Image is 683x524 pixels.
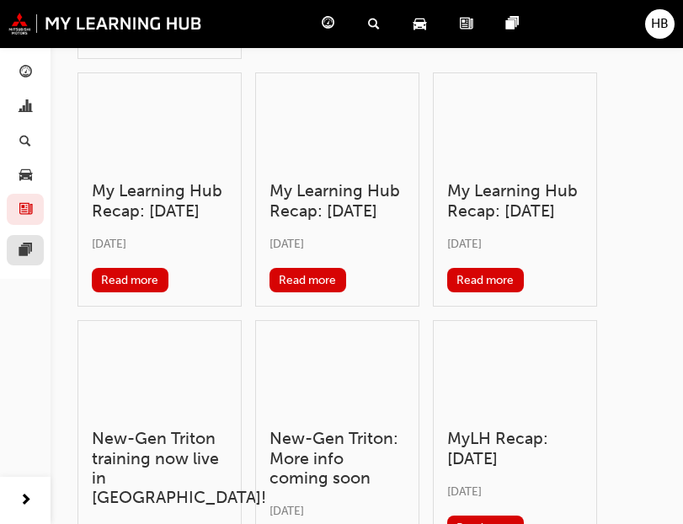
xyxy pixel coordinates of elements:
span: news-icon [460,13,472,35]
span: [DATE] [447,237,482,251]
span: car-icon [19,168,32,184]
span: [DATE] [92,237,126,251]
span: guage-icon [19,66,32,81]
span: search-icon [19,134,31,149]
a: My Learning Hub Recap: [DATE][DATE]Read more [255,72,419,307]
span: car-icon [414,13,426,35]
span: pages-icon [506,13,519,35]
h3: My Learning Hub Recap: [DATE] [92,181,227,221]
span: search-icon [368,13,380,35]
img: mmal [8,13,202,35]
span: [DATE] [269,504,304,518]
a: My Learning Hub Recap: [DATE][DATE]Read more [77,72,242,307]
a: news-icon [446,7,493,41]
a: pages-icon [493,7,539,41]
a: search-icon [355,7,400,41]
button: Read more [269,268,346,292]
a: car-icon [400,7,446,41]
span: HB [651,14,669,34]
span: guage-icon [322,13,334,35]
span: next-icon [19,490,32,511]
span: pages-icon [19,243,32,259]
h3: New-Gen Triton training now live in [GEOGRAPHIC_DATA]! [92,429,227,508]
span: [DATE] [447,484,482,499]
span: [DATE] [269,237,304,251]
a: guage-icon [308,7,355,41]
h3: MyLH Recap: [DATE] [447,429,583,468]
button: Read more [447,268,524,292]
button: Read more [92,268,168,292]
h3: My Learning Hub Recap: [DATE] [447,181,583,221]
h3: New-Gen Triton: More info coming soon [269,429,405,488]
span: news-icon [19,202,32,217]
button: HB [645,9,675,39]
span: chart-icon [19,100,32,115]
a: My Learning Hub Recap: [DATE][DATE]Read more [433,72,597,307]
h3: My Learning Hub Recap: [DATE] [269,181,405,221]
